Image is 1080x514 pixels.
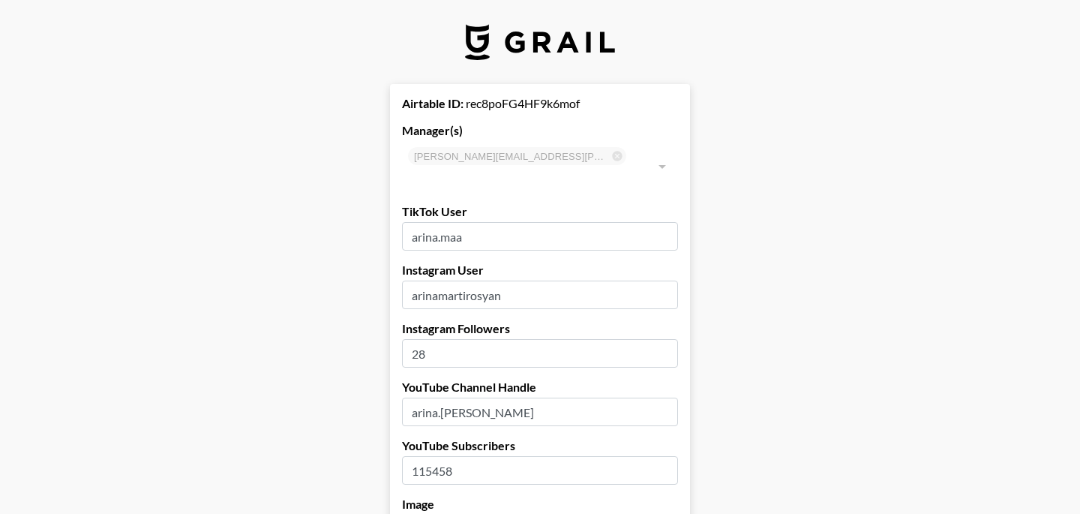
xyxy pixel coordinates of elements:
label: Instagram Followers [402,321,678,336]
label: Image [402,497,678,512]
img: Grail Talent Logo [465,24,615,60]
label: TikTok User [402,204,678,219]
div: rec8poFG4HF9k6mof [402,96,678,111]
strong: Airtable ID: [402,96,463,110]
label: YouTube Channel Handle [402,380,678,395]
label: Manager(s) [402,123,678,138]
label: Instagram User [402,263,678,278]
label: YouTube Subscribers [402,438,678,453]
